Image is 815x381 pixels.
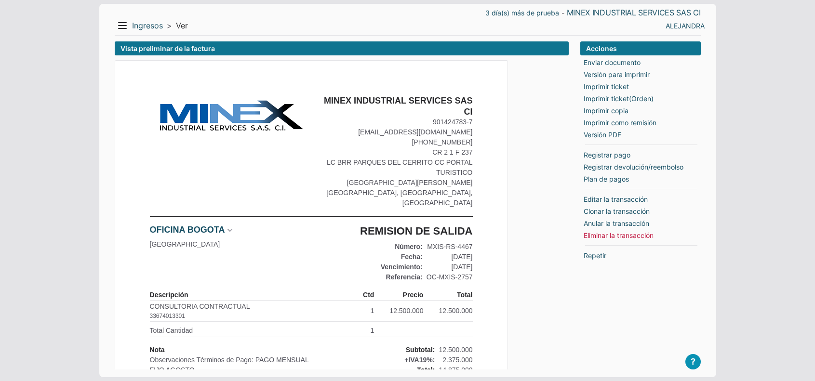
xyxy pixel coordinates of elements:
[115,18,130,33] button: Menu
[314,117,473,127] div: 901424783-7
[176,21,188,31] span: Ver
[419,356,435,364] span: 19%:
[584,81,629,92] a: Imprimir ticket
[150,302,348,320] div: CONSULTORIA CONTRACTUAL
[150,312,185,320] div: 33674013301
[360,224,472,238] div: REMISION DE SALIDA
[381,262,423,272] div: Vencimiento:
[423,290,472,301] div: Total
[150,95,307,139] img: Cambiar logo
[314,137,473,147] div: [PHONE_NUMBER]
[584,250,606,261] a: Repetir
[150,345,309,355] span: Nota
[584,230,654,240] a: Eliminar la transacción
[427,272,473,282] div: OC-MXIS-2757
[314,95,473,117] div: MINEX INDUSTRIAL SERVICES SAS CI
[150,290,348,301] div: Descripción
[347,290,374,301] div: Ctd
[115,41,569,55] div: Vista preliminar de la factura
[584,130,621,140] a: Versión PDF
[584,150,630,160] a: Registrar pago
[685,354,701,369] button: ?
[584,206,650,216] a: Clonar la transacción
[439,345,472,355] div: 12.500.000
[404,365,435,375] div: Total:
[439,365,472,375] div: 14.875.000
[314,147,473,158] div: CR 2 1 F 237
[314,178,473,208] div: [GEOGRAPHIC_DATA][PERSON_NAME] [GEOGRAPHIC_DATA], [GEOGRAPHIC_DATA], [GEOGRAPHIC_DATA]
[584,93,654,104] a: Imprimir ticket(Orden)
[427,262,473,272] div: [DATE]
[584,194,648,204] a: Editar la transacción
[347,302,374,320] div: 1
[132,21,163,31] a: Ingresos
[423,302,472,320] div: 12.500.000
[167,21,172,31] span: >
[314,158,473,178] div: LC BRR PARQUES DEL CERRITO CC PORTAL TURISTICO
[404,345,435,355] div: Subtotal:
[584,69,650,79] a: Versión para imprimir
[584,105,628,116] a: Imprimir copia
[584,174,629,184] a: Plan de pagos
[150,239,309,250] div: [GEOGRAPHIC_DATA]
[584,162,683,172] a: Registrar devolución/reembolso
[584,118,656,128] a: Imprimir como remisión
[404,355,435,365] div: +IVA
[150,321,348,336] div: Total Cantidad
[427,242,473,252] div: MXIS-RS-4467
[485,8,559,18] a: 3 día(s) más de prueba
[666,21,705,31] a: ALEJANDRA RAMIREZ RAMIREZ
[427,252,473,262] div: [DATE]
[347,321,374,336] div: 1
[381,242,423,252] div: Número:
[561,10,564,16] span: -
[584,218,649,228] a: Anular la transacción
[150,224,225,236] a: OFICINA BOGOTA
[381,272,423,282] div: Referencia:
[314,127,473,137] div: [EMAIL_ADDRESS][DOMAIN_NAME]
[374,302,423,320] div: 12.500.000
[374,290,423,301] div: Precio
[381,252,423,262] div: Fecha:
[580,41,701,55] div: Acciones
[584,57,641,67] a: Enviar documento
[439,355,472,365] div: 2.375.000
[567,8,701,18] a: MINEX INDUSTRIAL SERVICES SAS CI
